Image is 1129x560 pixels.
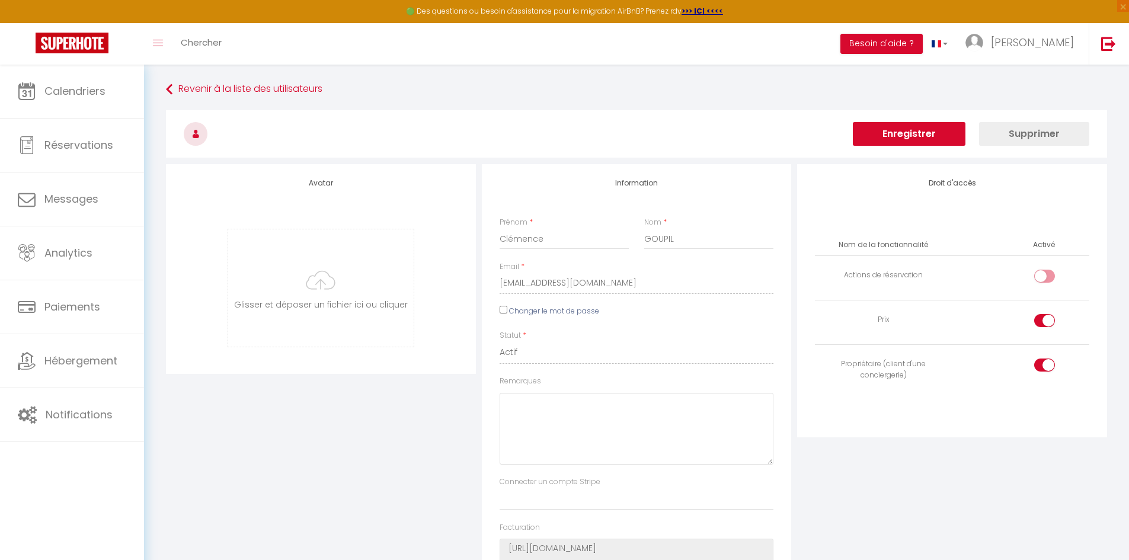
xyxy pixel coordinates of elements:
span: Analytics [44,245,92,260]
span: Messages [44,191,98,206]
span: Hébergement [44,353,117,368]
h4: Information [500,179,774,187]
label: Prénom [500,217,527,228]
label: Nom [644,217,661,228]
label: Changer le mot de passe [509,306,599,317]
label: Statut [500,330,521,341]
button: Besoin d'aide ? [840,34,923,54]
span: Réservations [44,137,113,152]
a: ... [PERSON_NAME] [957,23,1089,65]
span: Paiements [44,299,100,314]
th: Nom de la fonctionnalité [815,235,952,255]
h4: Droit d'accès [815,179,1089,187]
th: Activé [1028,235,1060,255]
span: Chercher [181,36,222,49]
a: Revenir à la liste des utilisateurs [166,79,1107,100]
span: Notifications [46,407,113,422]
label: Remarques [500,376,541,387]
img: Super Booking [36,33,108,53]
label: Connecter un compte Stripe [500,476,600,488]
img: logout [1101,36,1116,51]
a: >>> ICI <<<< [682,6,723,16]
img: ... [965,34,983,52]
span: Calendriers [44,84,105,98]
label: Facturation [500,522,540,533]
div: Actions de réservation [820,270,947,281]
div: Propriétaire (client d'une conciergerie) [820,359,947,381]
button: Enregistrer [853,122,965,146]
div: Prix [820,314,947,325]
h4: Avatar [184,179,458,187]
button: Supprimer [979,122,1089,146]
a: Chercher [172,23,231,65]
label: Email [500,261,519,273]
span: [PERSON_NAME] [991,35,1074,50]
